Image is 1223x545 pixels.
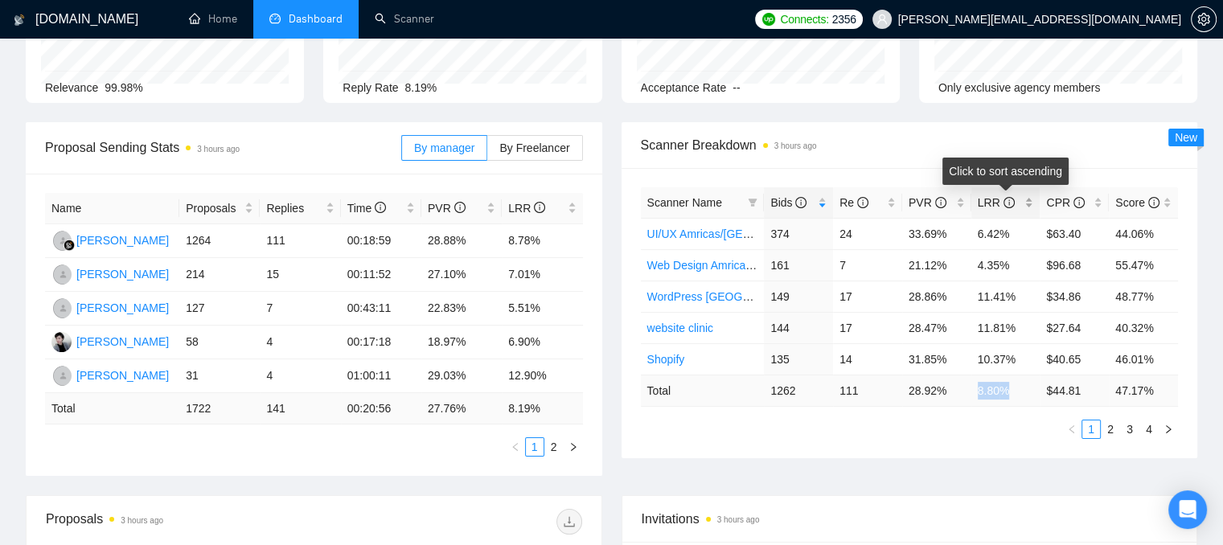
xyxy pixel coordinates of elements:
td: 214 [179,258,260,292]
a: Web Design Amricas/[GEOGRAPHIC_DATA] [647,259,872,272]
th: Proposals [179,193,260,224]
td: 58 [179,326,260,359]
li: Next Page [564,437,583,457]
td: 00:18:59 [341,224,421,258]
td: 4 [260,359,340,393]
a: searchScanner [375,12,434,26]
td: 44.06% [1109,218,1178,249]
span: info-circle [1148,197,1159,208]
td: 17 [833,312,902,343]
a: OK[PERSON_NAME] [51,334,169,347]
time: 3 hours ago [197,145,240,154]
span: Scanner Breakdown [641,135,1179,155]
button: left [506,437,525,457]
span: user [876,14,888,25]
td: 21.12% [902,249,971,281]
td: 141 [260,393,340,424]
span: PVR [428,202,466,215]
td: 00:20:56 [341,393,421,424]
span: info-circle [857,197,868,208]
span: info-circle [795,197,806,208]
td: 4 [260,326,340,359]
span: left [1067,424,1077,434]
time: 3 hours ago [774,141,817,150]
td: 11.41% [971,281,1040,312]
li: 4 [1139,420,1159,439]
td: $ 44.81 [1040,375,1109,406]
li: 2 [544,437,564,457]
td: 10.37% [971,343,1040,375]
span: Dashboard [289,12,343,26]
td: 7.01% [502,258,582,292]
button: left [1062,420,1081,439]
span: CPR [1046,196,1084,209]
td: 27.10% [421,258,502,292]
td: 31 [179,359,260,393]
a: Shopify [647,353,685,366]
a: 1 [526,438,544,456]
span: Reply Rate [343,81,398,94]
li: Previous Page [1062,420,1081,439]
a: 4 [1140,420,1158,438]
img: OK [51,332,72,352]
button: setting [1191,6,1217,32]
span: 8.19% [405,81,437,94]
span: Score [1115,196,1159,209]
span: -- [733,81,740,94]
span: info-circle [375,202,386,213]
td: 1262 [764,375,833,406]
td: 135 [764,343,833,375]
span: info-circle [935,197,946,208]
span: info-circle [1073,197,1085,208]
th: Replies [260,193,340,224]
td: 00:11:52 [341,258,421,292]
span: 2356 [832,10,856,28]
span: right [568,442,578,452]
div: [PERSON_NAME] [76,299,169,317]
td: 111 [833,375,902,406]
div: Click to sort ascending [942,158,1069,185]
td: 40.32% [1109,312,1178,343]
span: 99.98% [105,81,142,94]
td: 127 [179,292,260,326]
span: Re [839,196,868,209]
td: 00:17:18 [341,326,421,359]
a: homeHome [189,12,237,26]
td: 28.86% [902,281,971,312]
button: right [1159,420,1178,439]
td: 4.35% [971,249,1040,281]
td: 1722 [179,393,260,424]
td: 47.17 % [1109,375,1178,406]
td: 17 [833,281,902,312]
span: dashboard [269,13,281,24]
img: AK [53,366,73,386]
span: info-circle [534,202,545,213]
a: MF[PERSON_NAME] [51,301,169,313]
span: PVR [909,196,946,209]
span: Time [347,202,386,215]
div: [PERSON_NAME] [76,367,169,384]
span: info-circle [1003,197,1015,208]
td: 28.88% [421,224,502,258]
span: filter [745,191,761,215]
td: $96.68 [1040,249,1109,281]
img: PK [53,264,73,285]
td: 5.51% [502,292,582,326]
td: $63.40 [1040,218,1109,249]
div: Proposals [46,509,314,535]
td: 28.92 % [902,375,971,406]
a: 1 [1082,420,1100,438]
button: right [564,437,583,457]
span: Proposal Sending Stats [45,137,401,158]
li: 1 [525,437,544,457]
li: Next Page [1159,420,1178,439]
div: [PERSON_NAME] [76,333,169,350]
td: 8.78% [502,224,582,258]
li: 3 [1120,420,1139,439]
span: Acceptance Rate [641,81,727,94]
td: 29.03% [421,359,502,393]
span: setting [1192,13,1216,26]
span: Scanner Name [647,196,722,209]
div: [PERSON_NAME] [76,265,169,283]
td: 55.47% [1109,249,1178,281]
